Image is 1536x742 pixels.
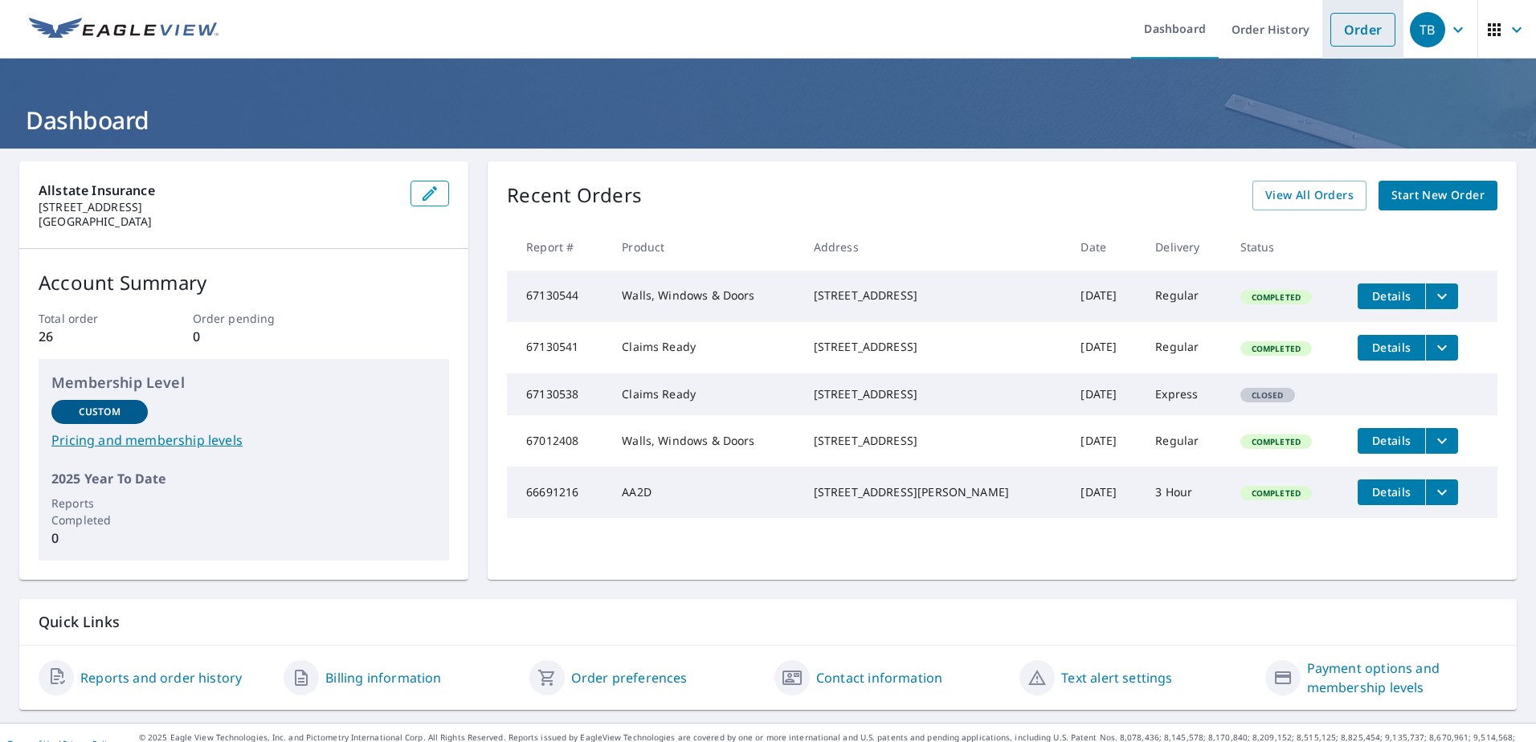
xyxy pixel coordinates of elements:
[51,430,436,450] a: Pricing and membership levels
[1307,658,1497,697] a: Payment options and membership levels
[609,271,800,322] td: Walls, Windows & Doors
[193,327,296,346] p: 0
[609,223,800,271] th: Product
[1358,428,1425,454] button: detailsBtn-67012408
[39,181,398,200] p: Allstate Insurance
[1068,373,1142,415] td: [DATE]
[1142,223,1227,271] th: Delivery
[39,268,449,297] p: Account Summary
[1358,335,1425,361] button: detailsBtn-67130541
[1367,288,1415,304] span: Details
[51,528,148,548] p: 0
[1142,467,1227,518] td: 3 Hour
[507,415,609,467] td: 67012408
[29,18,219,42] img: EV Logo
[39,310,141,327] p: Total order
[814,287,1056,304] div: [STREET_ADDRESS]
[814,433,1056,449] div: [STREET_ADDRESS]
[1242,291,1310,303] span: Completed
[1142,271,1227,322] td: Regular
[325,668,441,687] a: Billing information
[51,495,148,528] p: Reports Completed
[814,484,1056,500] div: [STREET_ADDRESS][PERSON_NAME]
[1425,283,1458,309] button: filesDropdownBtn-67130544
[1068,223,1142,271] th: Date
[1367,340,1415,355] span: Details
[1068,467,1142,518] td: [DATE]
[1061,668,1172,687] a: Text alert settings
[80,668,242,687] a: Reports and order history
[1142,415,1227,467] td: Regular
[1410,12,1445,47] div: TB
[1252,181,1366,210] a: View All Orders
[1367,484,1415,499] span: Details
[51,372,436,393] p: Membership Level
[1242,389,1293,401] span: Closed
[1425,428,1458,454] button: filesDropdownBtn-67012408
[1367,433,1415,448] span: Details
[507,373,609,415] td: 67130538
[507,322,609,373] td: 67130541
[39,214,398,229] p: [GEOGRAPHIC_DATA]
[571,668,688,687] a: Order preferences
[1228,223,1346,271] th: Status
[1068,415,1142,467] td: [DATE]
[1425,335,1458,361] button: filesDropdownBtn-67130541
[609,467,800,518] td: AA2D
[609,415,800,467] td: Walls, Windows & Doors
[1142,373,1227,415] td: Express
[39,612,1497,632] p: Quick Links
[1242,343,1310,354] span: Completed
[1358,479,1425,505] button: detailsBtn-66691216
[1358,283,1425,309] button: detailsBtn-67130544
[39,200,398,214] p: [STREET_ADDRESS]
[814,386,1056,402] div: [STREET_ADDRESS]
[814,339,1056,355] div: [STREET_ADDRESS]
[1068,271,1142,322] td: [DATE]
[1242,487,1310,499] span: Completed
[1425,479,1458,505] button: filesDropdownBtn-66691216
[1265,185,1354,206] span: View All Orders
[1142,322,1227,373] td: Regular
[507,467,609,518] td: 66691216
[507,271,609,322] td: 67130544
[39,327,141,346] p: 26
[1330,13,1395,47] a: Order
[801,223,1068,271] th: Address
[19,104,1517,137] h1: Dashboard
[507,223,609,271] th: Report #
[79,405,121,419] p: Custom
[609,322,800,373] td: Claims Ready
[1068,322,1142,373] td: [DATE]
[1242,436,1310,447] span: Completed
[193,310,296,327] p: Order pending
[51,469,436,488] p: 2025 Year To Date
[1391,185,1485,206] span: Start New Order
[1379,181,1497,210] a: Start New Order
[816,668,942,687] a: Contact information
[609,373,800,415] td: Claims Ready
[507,181,642,210] p: Recent Orders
